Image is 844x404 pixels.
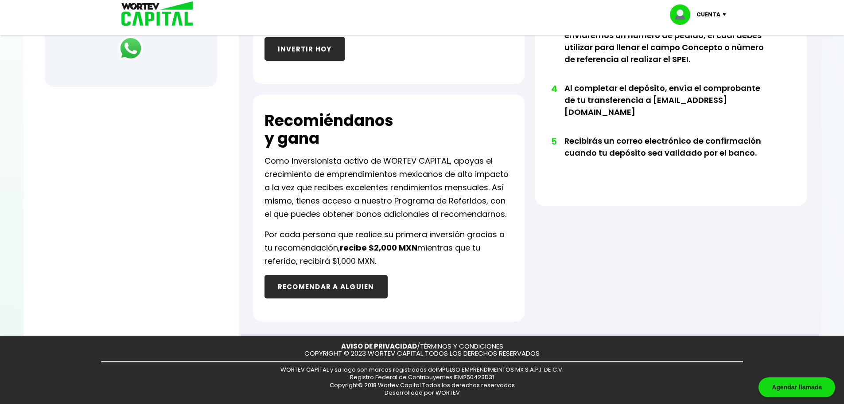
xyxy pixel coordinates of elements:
[341,343,503,350] p: /
[330,381,515,389] span: Copyright© 2018 Wortev Capital Todos los derechos reservados
[350,373,494,381] span: Registro Federal de Contribuyentes: IEM250423D31
[264,275,388,298] button: RECOMENDAR A ALGUIEN
[385,388,460,397] span: Desarrollado por WORTEV
[264,37,345,61] button: INVERTIR HOY
[304,350,540,357] p: COPYRIGHT © 2023 WORTEV CAPITAL TODOS LOS DERECHOS RESERVADOS
[720,13,732,16] img: icon-down
[564,135,770,176] li: Recibirás un correo electrónico de confirmación cuando tu depósito sea validado por el banco.
[118,36,143,61] img: logos_whatsapp-icon.242b2217.svg
[264,228,513,268] p: Por cada persona que realice su primera inversión gracias a tu recomendación, mientras que tu ref...
[341,341,417,351] a: AVISO DE PRIVACIDAD
[420,341,503,351] a: TÉRMINOS Y CONDICIONES
[551,82,556,95] span: 4
[280,365,564,374] span: WORTEV CAPITAL y su logo son marcas registradas de IMPULSO EMPRENDIMEINTOS MX S.A.P.I. DE C.V.
[551,135,556,148] span: 5
[340,242,417,253] b: recibe $2,000 MXN
[564,82,770,135] li: Al completar el depósito, envía el comprobante de tu transferencia a [EMAIL_ADDRESS][DOMAIN_NAME]
[264,154,513,221] p: Como inversionista activo de WORTEV CAPITAL, apoyas el crecimiento de emprendimientos mexicanos d...
[696,8,720,21] p: Cuenta
[264,112,393,147] h2: Recomiéndanos y gana
[758,377,835,397] div: Agendar llamada
[564,5,770,82] li: Te enviaremos los datos bancarios para realizar la transferencia del monto. Así mismo, te enviare...
[670,4,696,25] img: profile-image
